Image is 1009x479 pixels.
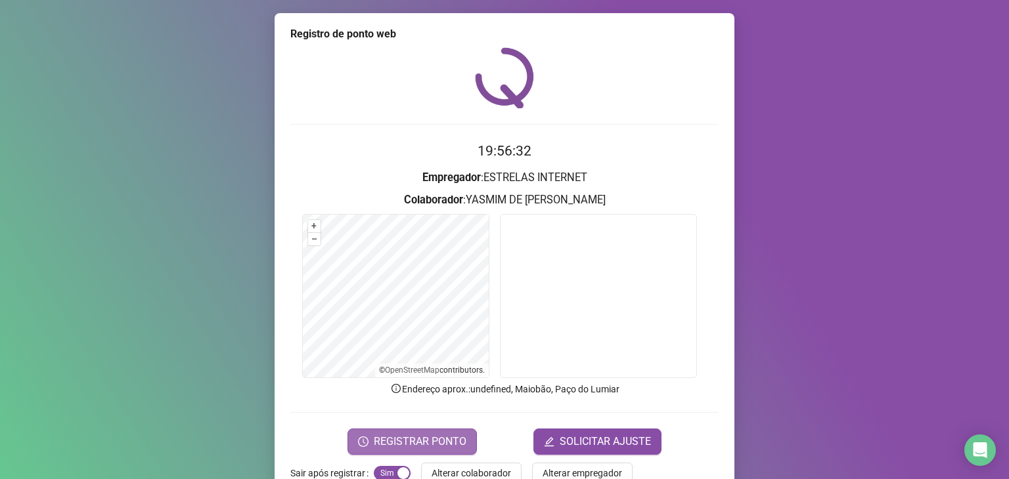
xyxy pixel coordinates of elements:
img: QRPoint [475,47,534,108]
span: SOLICITAR AJUSTE [560,434,651,449]
span: edit [544,436,554,447]
h3: : ESTRELAS INTERNET [290,169,719,186]
span: info-circle [390,383,402,394]
span: clock-circle [358,436,369,447]
button: REGISTRAR PONTO [348,428,477,455]
p: Endereço aprox. : undefined, Maiobão, Paço do Lumiar [290,382,719,396]
strong: Empregador [422,171,481,184]
time: 19:56:32 [478,143,531,159]
strong: Colaborador [404,194,463,206]
button: + [308,220,321,232]
div: Registro de ponto web [290,26,719,42]
button: editSOLICITAR AJUSTE [533,428,661,455]
h3: : YASMIM DE [PERSON_NAME] [290,192,719,209]
span: REGISTRAR PONTO [374,434,466,449]
a: OpenStreetMap [385,365,439,375]
li: © contributors. [379,365,485,375]
button: – [308,233,321,245]
div: Open Intercom Messenger [964,434,996,466]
